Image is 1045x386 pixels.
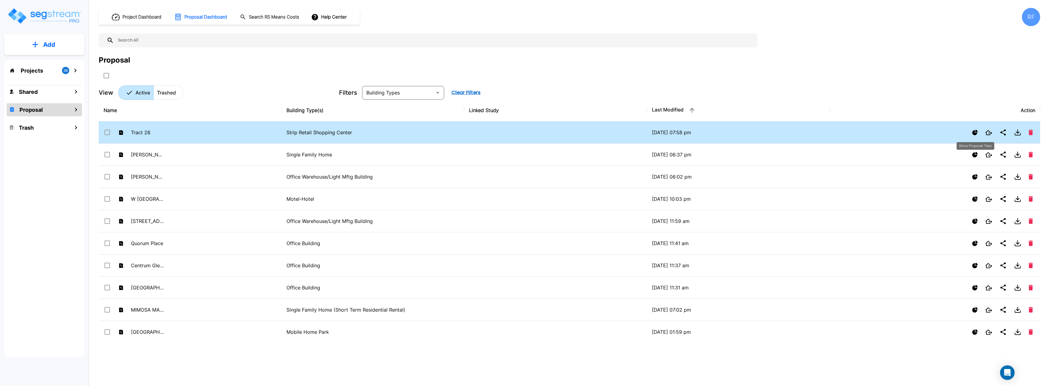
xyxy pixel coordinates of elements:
button: Open New Tab [983,172,995,182]
p: Office Warehouse/Light Mftg Building [286,217,460,225]
button: Download [1012,149,1024,161]
button: Share [997,171,1009,183]
p: Centrum Glenridge [131,262,164,269]
button: Share [997,237,1009,249]
button: Trashed [153,85,183,100]
button: Open New Tab [983,305,995,315]
p: Strip Retail Shopping Center [286,129,460,136]
p: [GEOGRAPHIC_DATA] [131,284,164,291]
th: Linked Study [464,99,647,121]
button: Delete [1026,238,1035,248]
button: Open [433,88,442,97]
button: Show Proposal Tiers [970,172,980,182]
button: Project Dashboard [109,10,165,24]
button: Download [1012,282,1024,294]
button: Open New Tab [983,238,995,248]
p: MIMOSA MANOR LLC [131,306,164,313]
p: [DATE] 06:02 pm [652,173,825,180]
button: Delete [1026,172,1035,182]
button: Delete [1026,260,1035,271]
p: 38 [63,68,68,73]
button: Share [997,326,1009,338]
h1: Project Dashboard [122,14,161,21]
button: Share [997,193,1009,205]
p: Motel-Hotel [286,195,460,203]
button: Search RS Means Costs [238,11,303,23]
button: Delete [1026,327,1035,337]
button: Download [1012,326,1024,338]
p: Office Building [286,284,460,291]
p: View [99,88,113,97]
p: Single Family Home [286,151,460,158]
button: Proposal Dashboard [172,11,230,23]
button: Open New Tab [983,216,995,226]
button: Clear Filters [449,87,483,99]
button: Share [997,126,1009,138]
button: Download [1012,171,1024,183]
p: [DATE] 11:31 am [652,284,825,291]
button: SelectAll [100,70,112,82]
button: Open New Tab [983,128,995,138]
button: Download [1012,259,1024,272]
input: Building Types [364,88,432,97]
p: [PERSON_NAME] [PERSON_NAME] [131,173,164,180]
th: Action [830,99,1040,121]
div: Platform [118,85,183,100]
button: Open New Tab [983,283,995,293]
button: Delete [1026,282,1035,293]
button: Delete [1026,216,1035,226]
p: [DATE] 11:37 am [652,262,825,269]
h1: Search RS Means Costs [249,14,299,21]
button: Active [118,85,154,100]
div: Proposal [99,55,130,66]
th: Last Modified [647,99,830,121]
button: Show Proposal Tiers [970,305,980,315]
button: Delete [1026,127,1035,138]
button: Help Center [310,11,349,23]
button: Show Proposal Tiers [970,149,980,160]
button: Share [997,149,1009,161]
div: Show Proposal Tiers [957,142,994,150]
p: Single Family Home (Short Term Residential Rental) [286,306,460,313]
div: Name [104,107,277,114]
button: Download [1012,237,1024,249]
p: [PERSON_NAME] HOUSES [131,151,164,158]
th: Building Type(s) [282,99,464,121]
input: Search All [114,33,755,47]
div: RF [1022,8,1040,26]
button: Share [997,282,1009,294]
button: Show Proposal Tiers [970,282,980,293]
button: Open New Tab [983,327,995,337]
img: Logo [7,7,81,25]
p: [DATE] 06:37 pm [652,151,825,158]
p: Quorum Place [131,240,164,247]
p: Tract 26 [131,129,164,136]
button: Open New Tab [983,194,995,204]
button: Download [1012,215,1024,227]
button: Delete [1026,305,1035,315]
button: Open New Tab [983,150,995,160]
p: [DATE] 07:02 pm [652,306,825,313]
p: [DATE] 01:59 pm [652,328,825,336]
p: [DATE] 11:41 am [652,240,825,247]
button: Show Proposal Tiers [970,327,980,337]
button: Show Proposal Tiers [970,238,980,249]
button: Download [1012,126,1024,138]
h1: Proposal Dashboard [184,14,227,21]
p: Active [135,89,150,96]
h1: Proposal [19,106,43,114]
p: Trashed [157,89,176,96]
p: Office Building [286,262,460,269]
p: Office Building [286,240,460,247]
button: Share [997,259,1009,272]
button: Show Proposal Tiers [970,216,980,227]
button: Show Proposal Tiers [970,127,980,138]
button: Share [997,304,1009,316]
div: Open Intercom Messenger [1000,365,1015,380]
button: Share [997,215,1009,227]
p: [DATE] 10:03 pm [652,195,825,203]
button: Add [4,36,84,53]
p: Mobile Home Park [286,328,460,336]
p: Filters [339,88,357,97]
button: Show Proposal Tiers [970,260,980,271]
